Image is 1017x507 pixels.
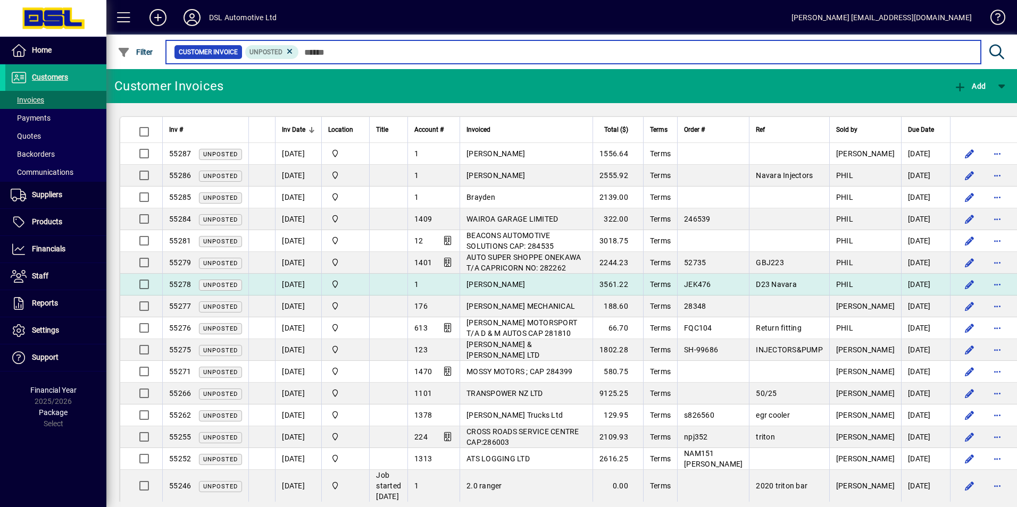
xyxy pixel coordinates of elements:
span: Customer Invoice [179,47,238,57]
td: [DATE] [275,317,321,339]
span: [PERSON_NAME] MECHANICAL [466,302,575,310]
span: Brayden [466,193,495,201]
span: Central [328,387,363,399]
button: More options [989,450,1006,467]
a: Quotes [5,127,106,145]
div: [PERSON_NAME] [EMAIL_ADDRESS][DOMAIN_NAME] [791,9,972,26]
span: 1 [414,280,419,289]
button: Edit [961,407,978,424]
span: Central [328,170,363,181]
span: Reports [32,299,58,307]
span: 55252 [169,454,191,463]
div: Location [328,124,363,136]
span: Terms [650,215,671,223]
span: Ref [756,124,765,136]
span: PHIL [836,171,853,180]
span: Central [328,409,363,421]
button: Edit [961,232,978,249]
span: Central [328,366,363,377]
span: Unposted [203,173,238,180]
div: Total ($) [599,124,638,136]
td: [DATE] [275,187,321,208]
button: Edit [961,341,978,358]
span: [PERSON_NAME] [836,389,895,398]
span: Suppliers [32,190,62,199]
span: BEACONS AUTOMOTIVE SOLUTIONS CAP: 284535 [466,231,554,250]
span: Terms [650,481,671,490]
a: Support [5,344,106,371]
span: Terms [650,171,671,180]
td: [DATE] [901,165,950,187]
span: Terms [650,367,671,376]
td: [DATE] [901,404,950,426]
span: Unposted [203,483,238,490]
span: WAIROA GARAGE LIMITED [466,215,558,223]
span: [PERSON_NAME] [836,454,895,463]
button: Edit [961,385,978,402]
button: Edit [961,450,978,467]
button: Edit [961,167,978,184]
button: More options [989,167,1006,184]
button: Edit [961,210,978,227]
button: Profile [175,8,209,27]
div: Sold by [836,124,895,136]
span: Quotes [11,132,41,140]
span: Unposted [203,260,238,267]
td: [DATE] [901,448,950,470]
span: 1 [414,171,419,180]
span: Central [328,453,363,464]
td: [DATE] [275,361,321,383]
span: 1101 [414,389,432,398]
a: Reports [5,290,106,317]
button: More options [989,385,1006,402]
button: Add [951,77,988,96]
td: [DATE] [275,448,321,470]
span: Central [328,300,363,312]
span: Inv Date [282,124,305,136]
span: MOSSY MOTORS ; CAP 284399 [466,367,572,376]
td: [DATE] [275,404,321,426]
span: Return fitting [756,324,802,332]
span: ATS LOGGING LTD [466,454,530,463]
span: D23 Navara [756,280,797,289]
td: 3018.75 [593,230,643,252]
span: Central [328,148,363,159]
button: Filter [115,43,156,62]
span: Unposted [203,151,238,158]
td: [DATE] [901,339,950,361]
span: Terms [650,411,671,419]
span: Unposted [203,347,238,354]
span: Central [328,480,363,492]
span: Unposted [203,456,238,463]
span: 2.0 ranger [466,481,502,490]
td: [DATE] [901,295,950,317]
td: 3561.22 [593,274,643,295]
span: Terms [650,302,671,310]
td: [DATE] [275,208,321,230]
td: [DATE] [901,317,950,339]
td: [DATE] [901,187,950,208]
span: Location [328,124,353,136]
span: 1 [414,481,419,490]
td: 2244.23 [593,252,643,274]
td: [DATE] [901,252,950,274]
div: Order # [684,124,743,136]
span: Terms [650,193,671,201]
span: 2020 triton bar [756,481,807,490]
span: Home [32,46,52,54]
button: More options [989,232,1006,249]
span: Job started [DATE] [376,471,401,501]
span: 1470 [414,367,432,376]
button: Add [141,8,175,27]
span: [PERSON_NAME] & [PERSON_NAME] LTD [466,340,539,359]
span: 613 [414,324,428,332]
td: 2139.00 [593,187,643,208]
span: Support [32,353,59,361]
button: Edit [961,145,978,162]
span: triton [756,433,775,441]
mat-chip: Customer Invoice Status: Unposted [245,45,299,59]
span: Unposted [203,282,238,289]
button: More options [989,407,1006,424]
span: Unposted [203,195,238,201]
span: 1378 [414,411,432,419]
